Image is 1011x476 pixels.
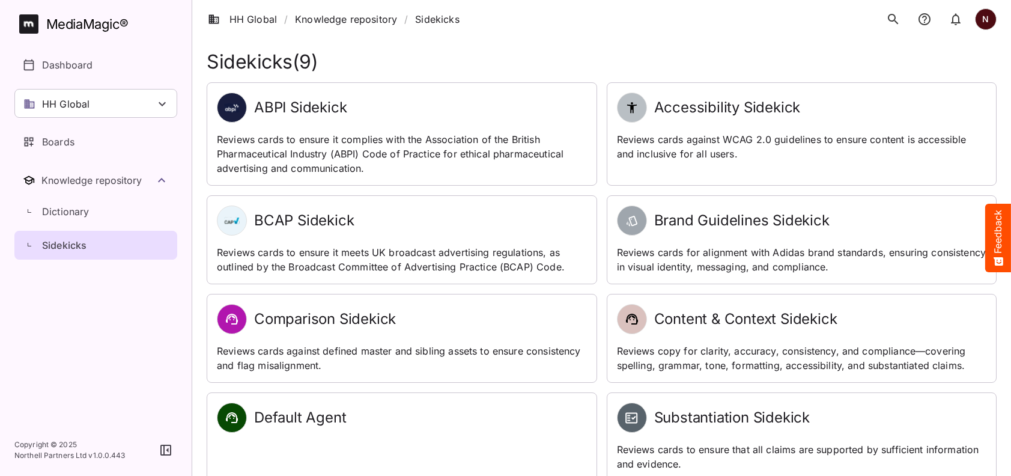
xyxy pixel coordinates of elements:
[654,311,837,328] h2: Content & Context Sidekick
[207,50,997,73] h1: Sidekicks ( 9 )
[985,204,1011,272] button: Feedback
[217,132,587,175] p: Reviews cards to ensure it complies with the Association of the British Pharmaceutical Industry (...
[14,166,177,195] button: Toggle Knowledge repository
[254,409,346,427] h2: Default Agent
[14,50,177,79] a: Dashboard
[208,12,277,26] a: HH Global
[46,14,129,34] div: MediaMagic ®
[617,442,987,471] p: Reviews cards to ensure that all claims are supported by sufficient information and evidence.
[912,7,937,31] button: notifications
[42,58,93,72] p: Dashboard
[217,344,587,373] p: Reviews cards against defined master and sibling assets to ensure consistency and flag misalignment.
[975,8,997,30] div: N
[19,14,177,34] a: MediaMagic®
[617,245,987,274] p: Reviews cards for alignment with Adidas brand standards, ensuring consistency in visual identity,...
[284,12,288,26] span: /
[42,97,90,111] p: HH Global
[881,7,905,31] button: search
[14,450,126,461] p: Northell Partners Ltd v 1.0.0.443
[14,127,177,156] a: Boards
[42,135,74,149] p: Boards
[14,439,126,450] p: Copyright © 2025
[254,99,347,117] h2: ABPI Sidekick
[254,311,396,328] h2: Comparison Sidekick
[42,204,90,219] p: Dictionary
[654,99,801,117] h2: Accessibility Sidekick
[296,12,398,26] a: Knowledge repository
[617,344,987,373] p: Reviews copy for clarity, accuracy, consistency, and compliance—covering spelling, grammar, tone,...
[654,409,810,427] h2: Substantiation Sidekick
[41,174,154,186] div: Knowledge repository
[14,231,177,260] a: Sidekicks
[944,7,968,31] button: notifications
[42,238,87,252] p: Sidekicks
[14,197,177,226] a: Dictionary
[217,245,587,274] p: Reviews cards to ensure it meets UK broadcast advertising regulations, as outlined by the Broadca...
[254,212,354,230] h2: BCAP Sidekick
[617,132,987,161] p: Reviews cards against WCAG 2.0 guidelines to ensure content is accessible and inclusive for all u...
[654,212,830,230] h2: Brand Guidelines Sidekick
[14,166,177,262] nav: Knowledge repository
[405,12,408,26] span: /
